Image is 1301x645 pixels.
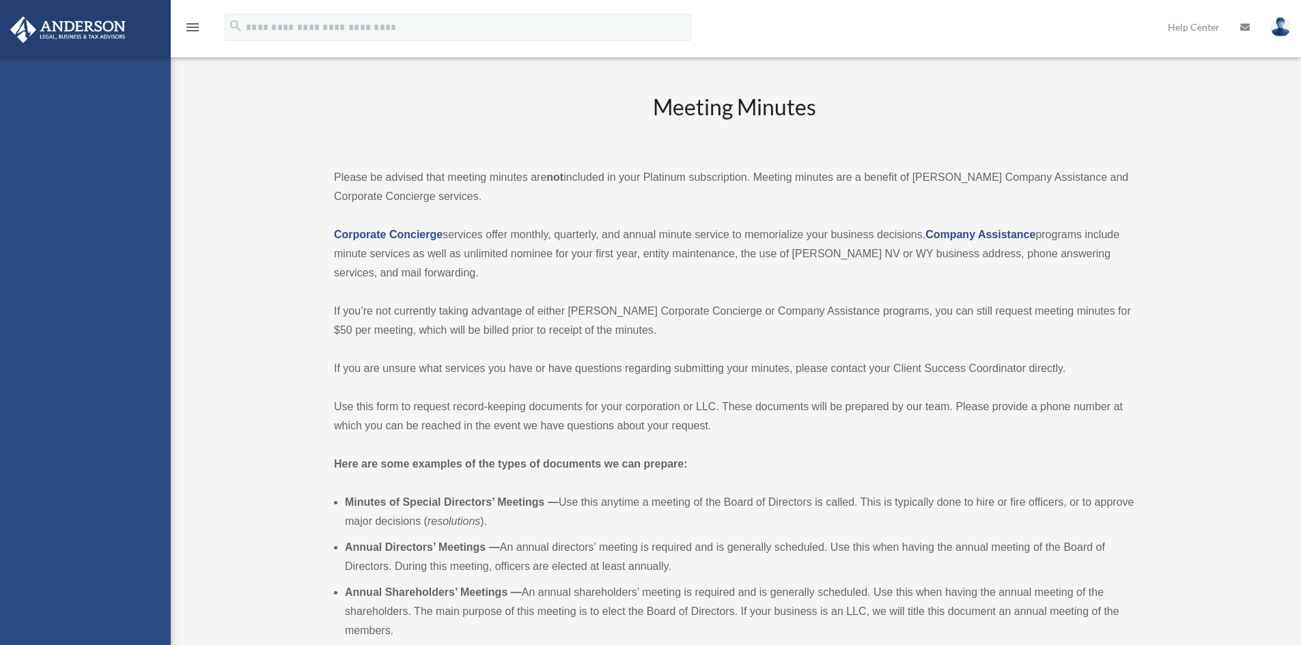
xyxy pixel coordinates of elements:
[184,19,201,35] i: menu
[334,302,1134,340] p: If you’re not currently taking advantage of either [PERSON_NAME] Corporate Concierge or Company A...
[345,538,1134,576] li: An annual directors’ meeting is required and is generally scheduled. Use this when having the ann...
[334,229,443,240] a: Corporate Concierge
[345,496,559,508] b: Minutes of Special Directors’ Meetings —
[334,225,1134,283] p: services offer monthly, quarterly, and annual minute service to memorialize your business decisio...
[546,171,563,183] strong: not
[334,168,1134,206] p: Please be advised that meeting minutes are included in your Platinum subscription. Meeting minute...
[345,583,1134,640] li: An annual shareholders’ meeting is required and is generally scheduled. Use this when having the ...
[334,92,1134,149] h2: Meeting Minutes
[345,586,522,598] b: Annual Shareholders’ Meetings —
[228,18,243,33] i: search
[345,541,500,553] b: Annual Directors’ Meetings —
[334,359,1134,378] p: If you are unsure what services you have or have questions regarding submitting your minutes, ple...
[1270,17,1291,37] img: User Pic
[334,397,1134,435] p: Use this form to request record-keeping documents for your corporation or LLC. These documents wi...
[6,16,130,43] img: Anderson Advisors Platinum Portal
[428,515,480,527] em: resolutions
[345,493,1134,531] li: Use this anytime a meeting of the Board of Directors is called. This is typically done to hire or...
[184,24,201,35] a: menu
[925,229,1035,240] a: Company Assistance
[334,458,688,470] strong: Here are some examples of the types of documents we can prepare:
